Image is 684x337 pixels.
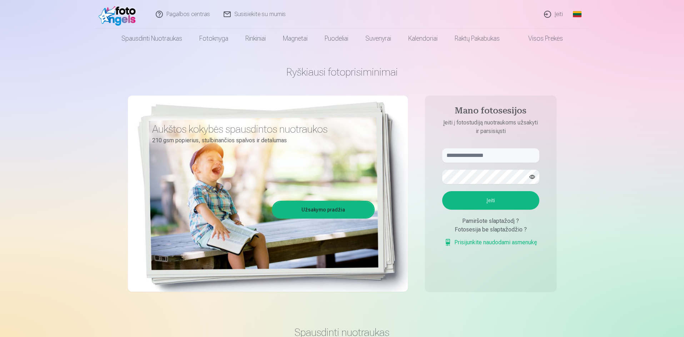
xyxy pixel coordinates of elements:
[99,3,140,26] img: /fa2
[357,29,400,48] a: Suvenyrai
[152,136,369,145] p: 210 gsm popierius, stulbinančios spalvos ir detalumas
[442,225,539,234] div: Fotosesija be slaptažodžio ?
[508,29,571,48] a: Visos prekės
[113,29,191,48] a: Spausdinti nuotraukas
[442,191,539,210] button: Įeiti
[316,29,357,48] a: Puodeliai
[237,29,274,48] a: Rinkiniai
[191,29,237,48] a: Fotoknyga
[274,29,316,48] a: Magnetai
[152,123,369,136] h3: Aukštos kokybės spausdintos nuotraukos
[128,66,556,78] h1: Ryškiausi fotoprisiminimai
[446,29,508,48] a: Raktų pakabukas
[400,29,446,48] a: Kalendoriai
[435,118,546,136] p: Įeiti į fotostudiją nuotraukoms užsakyti ir parsisiųsti
[273,202,374,218] a: Užsakymo pradžia
[435,106,546,118] h4: Mano fotosesijos
[442,217,539,225] div: Pamiršote slaptažodį ?
[444,238,537,247] a: Prisijunkite naudodami asmenukę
